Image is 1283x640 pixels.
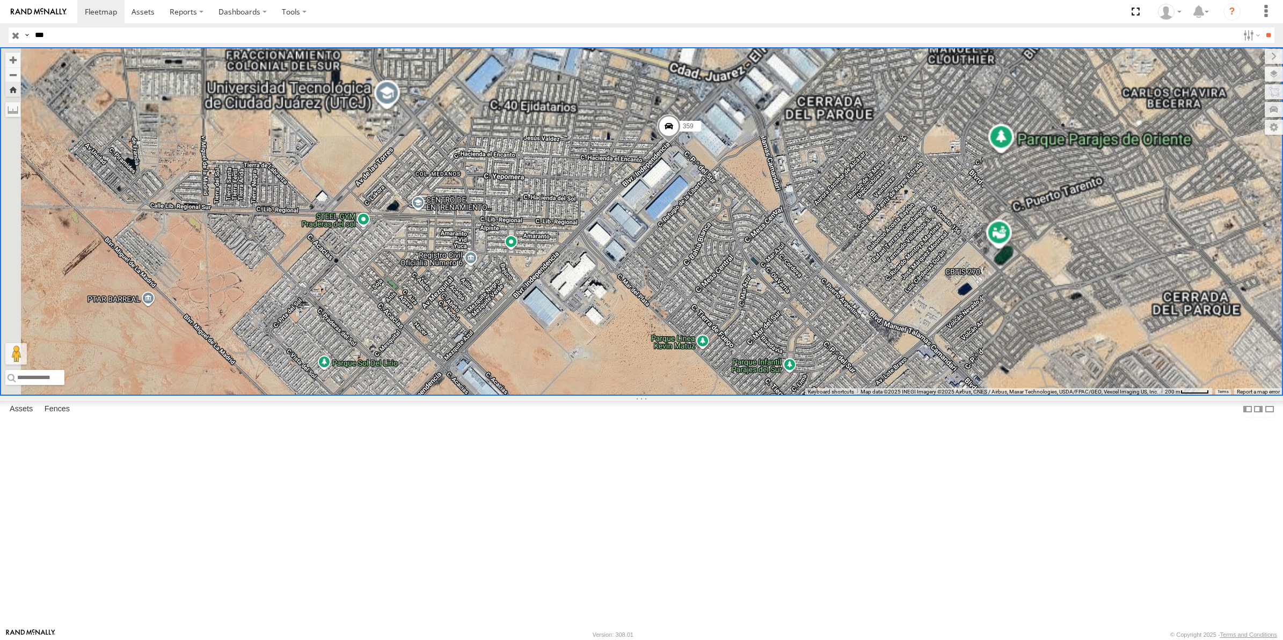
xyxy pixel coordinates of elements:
span: 359 [683,122,694,130]
i: ? [1223,3,1241,20]
div: Roberto Garcia [1154,4,1185,20]
label: Hide Summary Table [1264,401,1275,417]
label: Dock Summary Table to the Left [1242,401,1253,417]
label: Dock Summary Table to the Right [1253,401,1264,417]
label: Search Filter Options [1239,27,1262,43]
button: Drag Pegman onto the map to open Street View [5,343,27,365]
div: Version: 308.01 [593,631,633,638]
button: Zoom in [5,53,20,67]
span: 200 m [1165,389,1180,395]
a: Terms and Conditions [1220,631,1277,638]
button: Keyboard shortcuts [808,388,854,396]
label: Map Settings [1265,120,1283,135]
img: rand-logo.svg [11,8,67,16]
label: Measure [5,102,20,117]
button: Zoom out [5,67,20,82]
label: Assets [4,402,38,417]
a: Visit our Website [6,629,55,640]
a: Terms (opens in new tab) [1218,390,1229,394]
button: Zoom Home [5,82,20,97]
button: Map Scale: 200 m per 49 pixels [1162,388,1212,396]
label: Fences [39,402,75,417]
span: Map data ©2025 INEGI Imagery ©2025 Airbus, CNES / Airbus, Maxar Technologies, USDA/FPAC/GEO, Vexc... [861,389,1158,395]
label: Search Query [23,27,31,43]
div: © Copyright 2025 - [1170,631,1277,638]
a: Report a map error [1237,389,1280,395]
